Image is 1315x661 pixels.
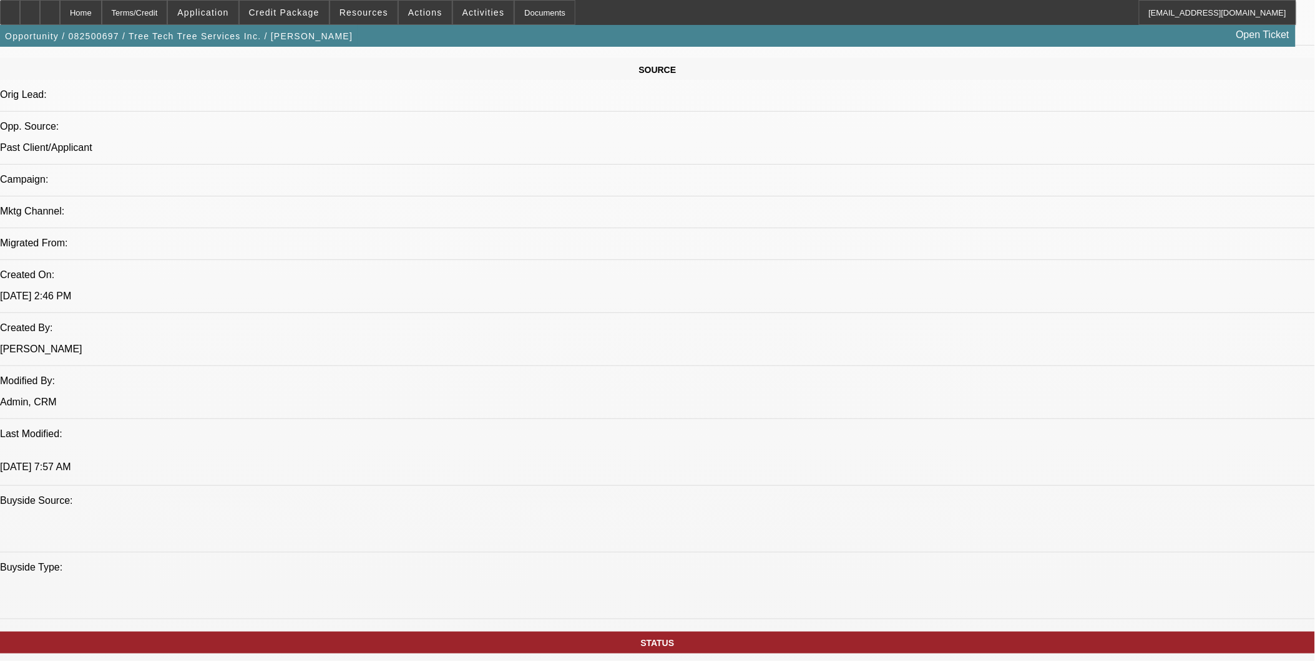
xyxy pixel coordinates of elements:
span: Credit Package [249,7,320,17]
button: Credit Package [240,1,329,24]
span: SOURCE [639,65,677,75]
span: STATUS [641,639,675,649]
span: Resources [340,7,388,17]
button: Application [168,1,238,24]
button: Activities [453,1,514,24]
button: Actions [399,1,452,24]
button: Resources [330,1,398,24]
span: Activities [462,7,505,17]
span: Actions [408,7,442,17]
a: Open Ticket [1231,24,1294,46]
span: Application [177,7,228,17]
span: Opportunity / 082500697 / Tree Tech Tree Services Inc. / [PERSON_NAME] [5,31,353,41]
